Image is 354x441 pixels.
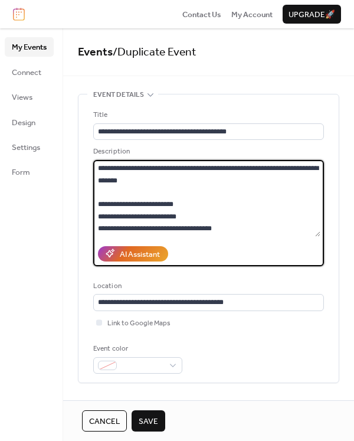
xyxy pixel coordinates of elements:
div: Event color [93,343,180,355]
a: Settings [5,138,54,156]
span: Cancel [89,416,120,427]
a: Connect [5,63,54,81]
a: My Events [5,37,54,56]
span: Link to Google Maps [107,318,171,329]
a: Form [5,162,54,181]
img: logo [13,8,25,21]
span: Contact Us [182,9,221,21]
button: Save [132,410,165,432]
a: Design [5,113,54,132]
div: AI Assistant [120,249,160,260]
span: Date and time [93,397,143,409]
span: Settings [12,142,40,153]
span: / Duplicate Event [113,41,196,63]
a: Views [5,87,54,106]
button: Upgrade🚀 [283,5,341,24]
a: Contact Us [182,8,221,20]
span: Design [12,117,35,129]
span: Form [12,166,30,178]
button: Cancel [82,410,127,432]
div: Title [93,109,322,121]
button: AI Assistant [98,246,168,262]
a: Events [78,41,113,63]
span: Upgrade 🚀 [289,9,335,21]
div: Location [93,280,322,292]
span: My Events [12,41,47,53]
span: Event details [93,89,144,101]
a: My Account [231,8,273,20]
span: Connect [12,67,41,79]
div: Description [93,146,322,158]
span: My Account [231,9,273,21]
span: Views [12,92,32,103]
span: Save [139,416,158,427]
